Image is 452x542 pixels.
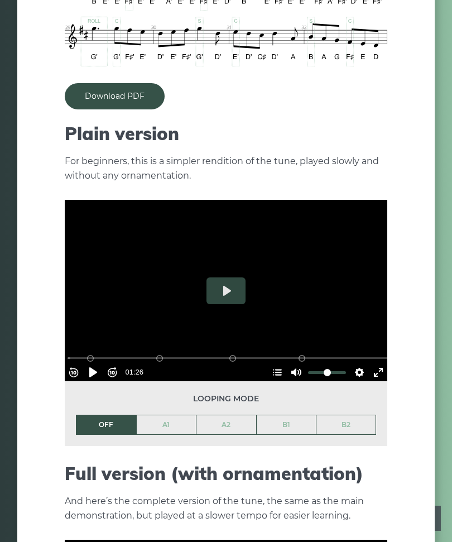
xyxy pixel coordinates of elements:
a: A1 [137,415,196,434]
p: For beginners, this is a simpler rendition of the tune, played slowly and without any ornamentation. [65,154,387,183]
h2: Plain version [65,123,387,144]
a: B1 [257,415,316,434]
a: A2 [196,415,256,434]
a: B2 [316,415,376,434]
a: Download PDF [65,83,165,109]
p: And here’s the complete version of the tune, the same as the main demonstration, but played at a ... [65,494,387,523]
h2: Full version (with ornamentation) [65,463,387,484]
span: Looping mode [76,392,376,405]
